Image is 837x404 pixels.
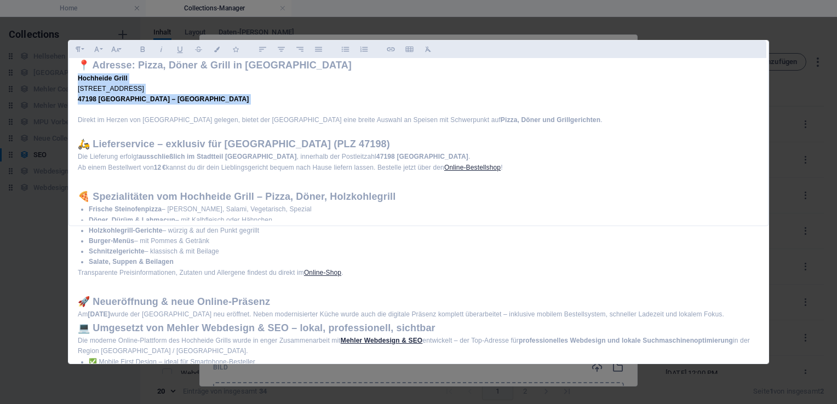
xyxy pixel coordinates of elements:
button: Unnummerierte Liste [336,42,354,56]
strong: 47198 [GEOGRAPHIC_DATA] [376,153,468,160]
li: – mit Pommes & Getränk [89,236,759,246]
strong: Hochheide Grill [78,74,128,82]
button: Zentriert ausrichten [272,42,290,56]
p: Ab einem Bestellwert von kannst du dir dein Lieblingsgericht bequem nach Hause liefern lassen. Be... [78,163,759,173]
h2: 📍 Adresse: Pizza, Döner & Grill in [GEOGRAPHIC_DATA] [78,57,759,73]
a: Online-Shop [304,269,341,276]
strong: 12 € [154,164,166,171]
button: Durchgestrichen [190,42,207,56]
li: – klassisch & mit Beilage [89,246,759,257]
button: Linksbündig ausrichten [254,42,271,56]
strong: 47198 [GEOGRAPHIC_DATA] – [GEOGRAPHIC_DATA] [78,95,249,103]
h2: 🍕 Spezialitäten vom Hochheide Grill – Pizza, Döner, Holzkohlegrill [78,189,759,205]
button: Icons [227,42,244,56]
li: ✅ Mobile First Design – ideal für Smartphone-Besteller [89,357,759,367]
button: Formatierung löschen [419,42,437,56]
button: Formatierung [69,42,87,56]
p: Die Lieferung erfolgt , innerhalb der Postleitzahl . [78,152,759,162]
li: – würzig & auf den Punkt gegrillt [89,226,759,236]
strong: ausschließlich im Stadtteil [GEOGRAPHIC_DATA] [139,153,297,160]
p: Am wurde der [GEOGRAPHIC_DATA] neu eröffnet. Neben modernisierter Küche wurde auch die digitale P... [78,309,759,320]
a: Online-Bestellshop [444,164,501,171]
button: Link einfügen [382,42,399,56]
button: Schriftgröße [106,42,124,56]
p: Transparente Preisinformationen, Zutaten und Allergene findest du direkt im . [78,268,759,278]
button: Nummerierte Liste [355,42,372,56]
strong: Pizza, Döner und Grillgerichten [501,116,600,124]
button: Unterstrichen (Ctrl+U) [171,42,188,56]
strong: professionelles Webdesign und lokale Suchmaschinenoptimierung [519,337,733,344]
button: Blocksatz [309,42,327,56]
button: Farben [208,42,226,56]
strong: [DATE] [88,310,110,318]
a: Mehler Webdesign & SEO [341,337,423,344]
li: – mit Kalbfleisch oder Hähnchen [89,215,759,226]
button: Fett (Ctrl+B) [134,42,151,56]
p: [STREET_ADDRESS] [78,73,759,105]
li: – [PERSON_NAME], Salami, Vegetarisch, Spezial [89,204,759,215]
button: Schriftart [88,42,105,56]
strong: Burger-Menüs [89,237,134,245]
button: Tabelle einfügen [400,42,418,56]
strong: Holzkohlegrill-Gerichte [89,227,163,234]
button: Kursiv (Ctrl+I) [152,42,170,56]
p: Die moderne Online-Plattform des Hochheide Grills wurde in enger Zusammenarbeit mit entwickelt – ... [78,336,759,356]
h2: 💻 Umgesetzt von Mehler Webdesign & SEO – lokal, professionell, sichtbar [78,320,759,336]
button: Rechtsbündig ausrichten [291,42,308,56]
strong: Schnitzelgerichte [89,247,145,255]
p: Direkt im Herzen von [GEOGRAPHIC_DATA] gelegen, bietet der [GEOGRAPHIC_DATA] eine breite Auswahl ... [78,115,759,125]
strong: Salate, Suppen & Beilagen [89,258,174,266]
h2: 🚀 Neueröffnung & neue Online-Präsenz [78,294,759,310]
strong: Döner, Dürüm & Lahmacun [89,216,175,224]
strong: Frische Steinofenpizza [89,205,162,213]
h2: 🛵 Lieferservice – exklusiv für [GEOGRAPHIC_DATA] (PLZ 47198) [78,136,759,152]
